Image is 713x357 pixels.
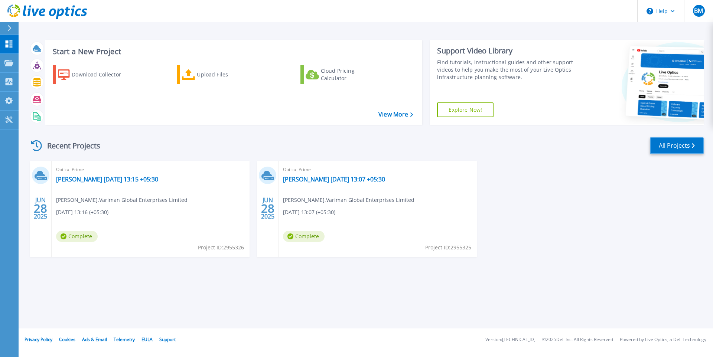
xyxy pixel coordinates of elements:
[34,205,47,212] span: 28
[177,65,260,84] a: Upload Files
[159,336,176,343] a: Support
[33,195,48,222] div: JUN 2025
[59,336,75,343] a: Cookies
[437,59,577,81] div: Find tutorials, instructional guides and other support videos to help you make the most of your L...
[56,176,158,183] a: [PERSON_NAME] [DATE] 13:15 +05:30
[56,196,188,204] span: [PERSON_NAME] , Variman Global Enterprises Limited
[300,65,383,84] a: Cloud Pricing Calculator
[542,337,613,342] li: © 2025 Dell Inc. All Rights Reserved
[261,205,274,212] span: 28
[197,67,256,82] div: Upload Files
[283,208,335,216] span: [DATE] 13:07 (+05:30)
[72,67,131,82] div: Download Collector
[694,8,703,14] span: BM
[437,102,494,117] a: Explore Now!
[53,65,136,84] a: Download Collector
[283,166,472,174] span: Optical Prime
[378,111,413,118] a: View More
[437,46,577,56] div: Support Video Library
[29,137,110,155] div: Recent Projects
[56,231,98,242] span: Complete
[261,195,275,222] div: JUN 2025
[620,337,706,342] li: Powered by Live Optics, a Dell Technology
[650,137,704,154] a: All Projects
[485,337,535,342] li: Version: [TECHNICAL_ID]
[141,336,153,343] a: EULA
[53,48,413,56] h3: Start a New Project
[283,176,385,183] a: [PERSON_NAME] [DATE] 13:07 +05:30
[283,231,325,242] span: Complete
[56,208,108,216] span: [DATE] 13:16 (+05:30)
[321,67,380,82] div: Cloud Pricing Calculator
[114,336,135,343] a: Telemetry
[425,243,471,252] span: Project ID: 2955325
[56,166,245,174] span: Optical Prime
[25,336,52,343] a: Privacy Policy
[82,336,107,343] a: Ads & Email
[198,243,244,252] span: Project ID: 2955326
[283,196,414,204] span: [PERSON_NAME] , Variman Global Enterprises Limited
